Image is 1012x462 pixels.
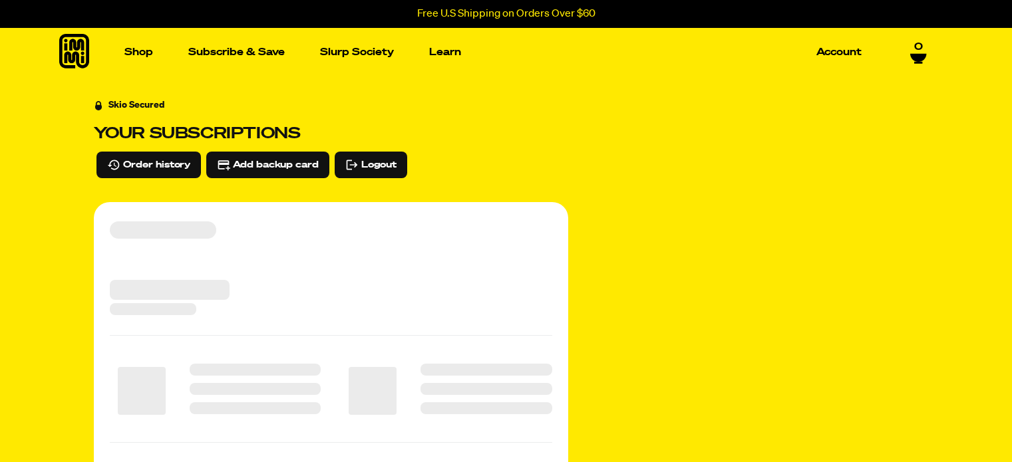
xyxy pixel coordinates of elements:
span: Add backup card [233,158,319,172]
a: Subscribe & Save [183,42,290,62]
span: ‌ [110,280,230,300]
a: Skio Secured [94,98,164,123]
div: Skio Secured [108,98,164,112]
span: ‌ [421,364,552,376]
button: Order history [96,152,202,178]
svg: Security [94,101,103,110]
span: ‌ [110,221,216,239]
h3: Your subscriptions [94,124,568,144]
span: Order history [123,158,191,172]
a: 0 [910,41,927,64]
span: ‌ [190,383,321,395]
a: Learn [424,42,466,62]
button: Add backup card [206,152,329,178]
span: ‌ [190,364,321,376]
p: Free U.S Shipping on Orders Over $60 [417,8,595,20]
span: ‌ [421,402,552,414]
nav: Main navigation [119,28,867,76]
span: ‌ [110,303,196,315]
span: ‌ [190,402,321,414]
span: ‌ [421,383,552,395]
a: Shop [119,42,158,62]
span: Logout [361,158,397,172]
span: 0 [914,41,923,53]
a: Account [811,42,867,62]
span: ‌ [349,367,397,415]
span: ‌ [118,367,166,415]
button: Logout [335,152,407,178]
a: Slurp Society [315,42,399,62]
